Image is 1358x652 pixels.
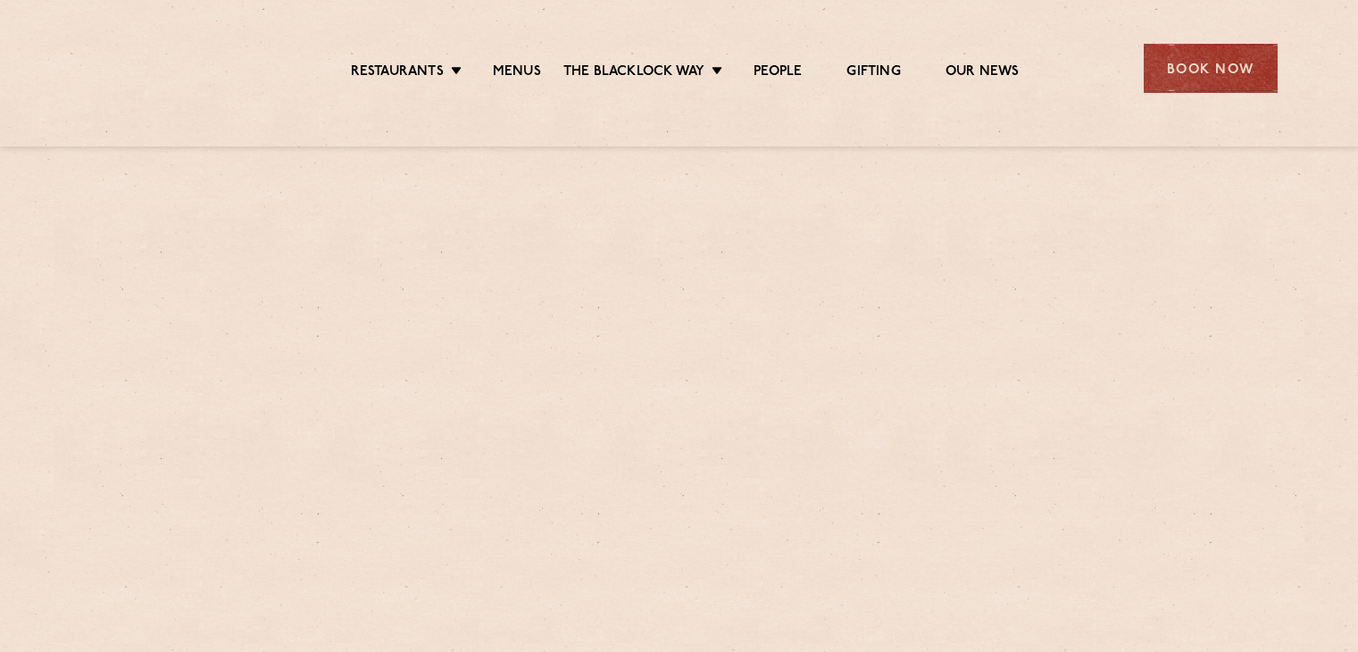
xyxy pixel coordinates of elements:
[81,17,236,120] img: svg%3E
[351,63,444,83] a: Restaurants
[946,63,1020,83] a: Our News
[1144,44,1278,93] div: Book Now
[846,63,900,83] a: Gifting
[493,63,541,83] a: Menus
[754,63,802,83] a: People
[563,63,704,83] a: The Blacklock Way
